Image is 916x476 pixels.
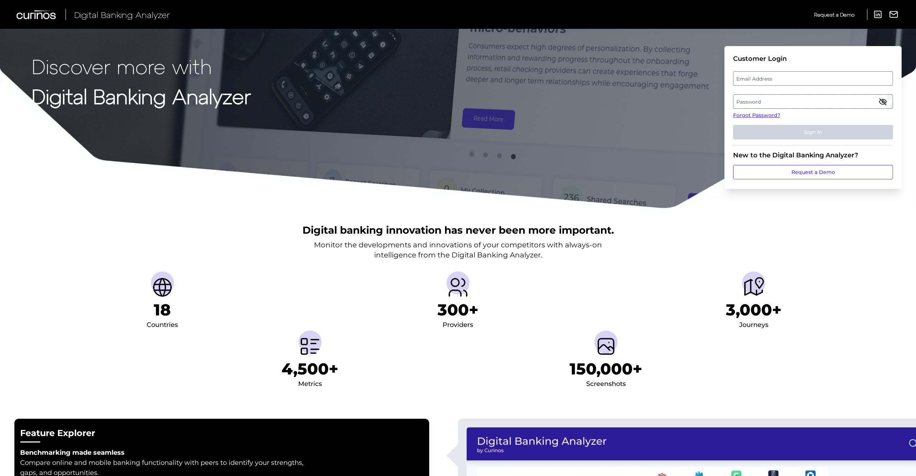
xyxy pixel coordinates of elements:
[733,72,892,85] label: Email Address
[302,223,614,237] h2: Digital banking innovation has never been more important.
[151,276,174,299] img: Countries
[742,276,765,299] img: Journeys
[443,319,473,331] div: Providers
[298,335,322,358] img: Metrics
[437,300,479,319] h1: 300+
[147,319,178,331] div: Countries
[733,165,893,179] a: Request a Demo
[586,378,626,390] div: Screenshots
[32,84,251,108] strong: Digital Banking Analyzer
[814,9,854,21] a: Request a Demo
[20,449,125,457] strong: Benchmarking made seamless
[733,151,893,159] div: New to the Digital Banking Analyzer?
[733,55,893,63] div: Customer Login
[726,300,782,319] h1: 3,000+
[814,12,854,18] span: Request a Demo
[17,10,57,19] img: Curinos
[446,276,470,299] img: Providers
[733,95,892,108] label: Password
[594,335,618,358] img: Screenshots
[314,240,602,260] p: Monitor the developments and innovations of your competitors with always-on intelligence from the...
[298,378,322,390] div: Metrics
[733,112,893,119] a: Forgot Password?
[570,359,642,378] h1: 150,000+
[154,300,171,319] h1: 18
[282,359,338,378] h1: 4,500+
[20,427,423,439] h2: Feature Explorer
[733,125,893,139] button: Sign In
[739,319,768,331] div: Journeys
[32,55,251,77] p: Discover more with
[74,9,170,20] span: Digital Banking Analyzer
